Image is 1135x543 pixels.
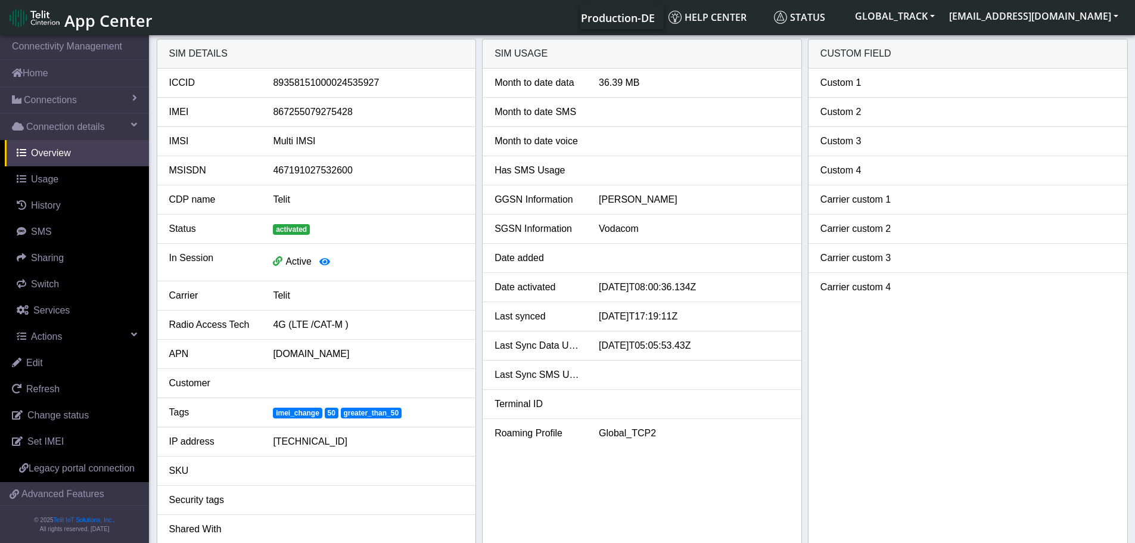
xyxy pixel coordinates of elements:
[160,464,265,478] div: SKU
[664,5,769,29] a: Help center
[483,39,801,69] div: SIM usage
[31,253,64,263] span: Sharing
[5,271,149,297] a: Switch
[811,193,916,207] div: Carrier custom 1
[160,522,265,536] div: Shared With
[325,408,338,418] span: 50
[264,134,472,148] div: Multi IMSI
[157,39,476,69] div: SIM details
[580,5,654,29] a: Your current platform instance
[160,76,265,90] div: ICCID
[27,436,64,446] span: Set IMEI
[811,105,916,119] div: Custom 2
[774,11,825,24] span: Status
[160,376,265,390] div: Customer
[5,166,149,193] a: Usage
[668,11,747,24] span: Help center
[486,426,590,440] div: Roaming Profile
[486,193,590,207] div: GGSN Information
[486,76,590,90] div: Month to date data
[264,318,472,332] div: 4G (LTE /CAT-M )
[5,193,149,219] a: History
[160,251,265,274] div: In Session
[160,318,265,332] div: Radio Access Tech
[264,347,472,361] div: [DOMAIN_NAME]
[31,331,62,342] span: Actions
[160,435,265,449] div: IP address
[10,5,151,30] a: App Center
[10,8,60,27] img: logo-telit-cinterion-gw-new.png
[26,358,43,368] span: Edit
[486,280,590,294] div: Date activated
[590,76,798,90] div: 36.39 MB
[486,134,590,148] div: Month to date voice
[54,517,113,523] a: Telit IoT Solutions, Inc.
[668,11,682,24] img: knowledge.svg
[590,309,798,324] div: [DATE]T17:19:11Z
[264,435,472,449] div: [TECHNICAL_ID]
[590,339,798,353] div: [DATE]T05:05:53.43Z
[811,76,916,90] div: Custom 1
[769,5,848,29] a: Status
[273,224,310,235] span: activated
[486,309,590,324] div: Last synced
[811,163,916,178] div: Custom 4
[64,10,153,32] span: App Center
[5,219,149,245] a: SMS
[31,226,52,237] span: SMS
[264,193,472,207] div: Telit
[5,140,149,166] a: Overview
[942,5,1125,27] button: [EMAIL_ADDRESS][DOMAIN_NAME]
[26,384,60,394] span: Refresh
[581,11,655,25] span: Production-DE
[811,251,916,265] div: Carrier custom 3
[160,347,265,361] div: APN
[848,5,942,27] button: GLOBAL_TRACK
[160,163,265,178] div: MSISDN
[774,11,787,24] img: status.svg
[31,200,61,210] span: History
[590,426,798,440] div: Global_TCP2
[312,251,338,274] button: View session details
[33,305,70,315] span: Services
[811,280,916,294] div: Carrier custom 4
[29,463,135,473] span: Legacy portal connection
[26,120,105,134] span: Connection details
[590,222,798,236] div: Vodacom
[264,288,472,303] div: Telit
[486,222,590,236] div: SGSN Information
[341,408,402,418] span: greater_than_50
[31,279,59,289] span: Switch
[486,105,590,119] div: Month to date SMS
[811,222,916,236] div: Carrier custom 2
[160,222,265,236] div: Status
[486,368,590,382] div: Last Sync SMS Usage
[31,174,58,184] span: Usage
[486,163,590,178] div: Has SMS Usage
[264,105,472,119] div: 867255079275428
[273,408,322,418] span: imei_change
[24,93,77,107] span: Connections
[160,288,265,303] div: Carrier
[160,105,265,119] div: IMEI
[811,134,916,148] div: Custom 3
[486,251,590,265] div: Date added
[21,487,104,501] span: Advanced Features
[809,39,1127,69] div: Custom field
[5,245,149,271] a: Sharing
[590,193,798,207] div: [PERSON_NAME]
[285,256,312,266] span: Active
[160,134,265,148] div: IMSI
[27,410,89,420] span: Change status
[5,297,149,324] a: Services
[264,163,472,178] div: 467191027532600
[486,339,590,353] div: Last Sync Data Usage
[5,324,149,350] a: Actions
[160,405,265,420] div: Tags
[264,76,472,90] div: 89358151000024535927
[160,493,265,507] div: Security tags
[160,193,265,207] div: CDP name
[590,280,798,294] div: [DATE]T08:00:36.134Z
[486,397,590,411] div: Terminal ID
[31,148,71,158] span: Overview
